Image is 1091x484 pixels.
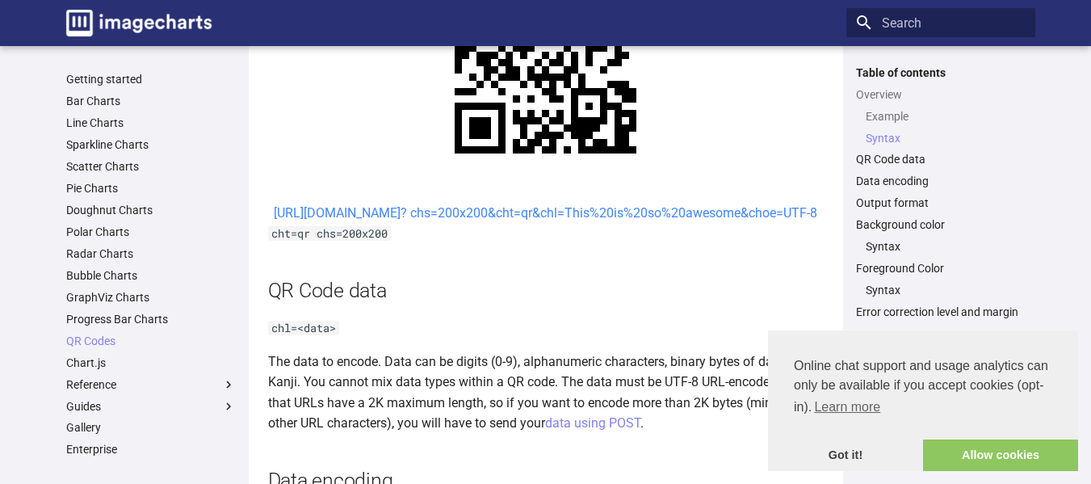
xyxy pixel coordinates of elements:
[856,217,1026,232] a: Background color
[866,239,1026,254] a: Syntax
[856,152,1026,166] a: QR Code data
[856,239,1026,254] nav: Background color
[268,226,391,241] code: cht=qr chs=200x200
[66,246,236,261] a: Radar Charts
[268,351,824,434] p: The data to encode. Data can be digits (0-9), alphanumeric characters, binary bytes of data, or K...
[66,420,236,435] a: Gallery
[856,87,1026,102] a: Overview
[60,3,218,43] a: Image-Charts documentation
[866,131,1026,145] a: Syntax
[66,159,236,174] a: Scatter Charts
[268,276,824,305] h2: QR Code data
[66,94,236,108] a: Bar Charts
[66,181,236,196] a: Pie Charts
[66,377,236,392] label: Reference
[856,109,1026,145] nav: Overview
[856,305,1026,319] a: Error correction level and margin
[866,109,1026,124] a: Example
[794,356,1052,419] span: Online chat support and usage analytics can only be available if you accept cookies (opt-in).
[66,116,236,130] a: Line Charts
[66,356,236,370] a: Chart.js
[66,290,236,305] a: GraphViz Charts
[856,283,1026,297] nav: Foreground Color
[66,10,212,36] img: logo
[66,72,236,86] a: Getting started
[66,442,236,457] a: Enterprise
[768,330,1078,471] div: cookieconsent
[812,395,883,419] a: learn more about cookies
[545,415,640,431] a: data using POST
[856,174,1026,188] a: Data encoding
[66,464,236,478] a: SDK & libraries
[66,334,236,348] a: QR Codes
[66,399,236,414] label: Guides
[856,196,1026,210] a: Output format
[274,205,817,221] a: [URL][DOMAIN_NAME]? chs=200x200&cht=qr&chl=This%20is%20so%20awesome&choe=UTF-8
[856,261,1026,276] a: Foreground Color
[846,65,1035,80] label: Table of contents
[66,225,236,239] a: Polar Charts
[866,283,1026,297] a: Syntax
[923,440,1078,472] a: allow cookies
[846,65,1035,320] nav: Table of contents
[268,321,339,335] code: chl=<data>
[768,440,923,472] a: dismiss cookie message
[846,8,1035,37] input: Search
[66,137,236,152] a: Sparkline Charts
[66,203,236,217] a: Doughnut Charts
[66,268,236,283] a: Bubble Charts
[66,312,236,326] a: Progress Bar Charts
